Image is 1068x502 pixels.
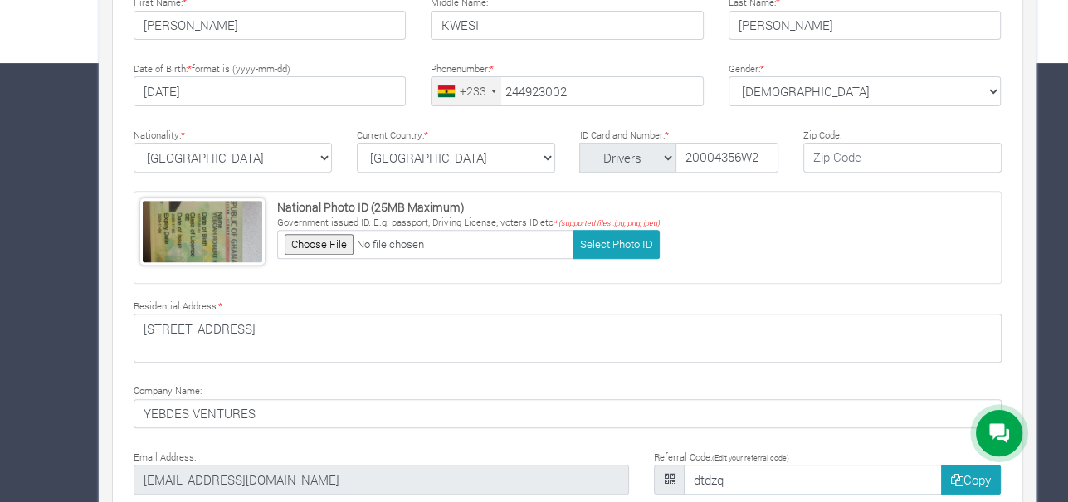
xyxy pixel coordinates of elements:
input: Last Name [729,11,1002,41]
label: Phonenumber: [431,62,494,76]
label: Gender: [729,62,764,76]
textarea: [STREET_ADDRESS] [134,314,1002,362]
input: Zip Code [803,143,1002,173]
input: Company Name [134,399,1002,429]
button: Select Photo ID [573,230,660,259]
input: Middle Name [431,11,704,41]
button: Copy [941,465,1002,495]
input: Phone Number [431,76,704,106]
div: +233 [460,82,486,100]
label: ID Card and Number: [580,129,669,143]
input: ID Number [675,143,778,173]
div: Ghana (Gaana): +233 [432,77,501,105]
p: Government issued ID. E.g. passport, Driving License, voters ID etc [277,216,660,230]
label: Residential Address: [134,300,222,314]
label: Date of Birth: format is (yyyy-mm-dd) [134,62,290,76]
strong: National Photo ID (25MB Maximum) [277,199,465,215]
input: First Name [134,11,407,41]
label: Zip Code: [803,129,841,143]
label: Current Country: [357,129,428,143]
small: (Edit your referral code) [712,453,789,462]
label: Company Name: [134,384,202,398]
label: Referral Code: [654,451,789,465]
i: * (supported files .jpg, png, jpeg) [554,218,660,227]
input: Type Date of Birth (YYYY-MM-DD) [134,76,407,106]
label: Nationality: [134,129,185,143]
label: Email Address: [134,451,196,465]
